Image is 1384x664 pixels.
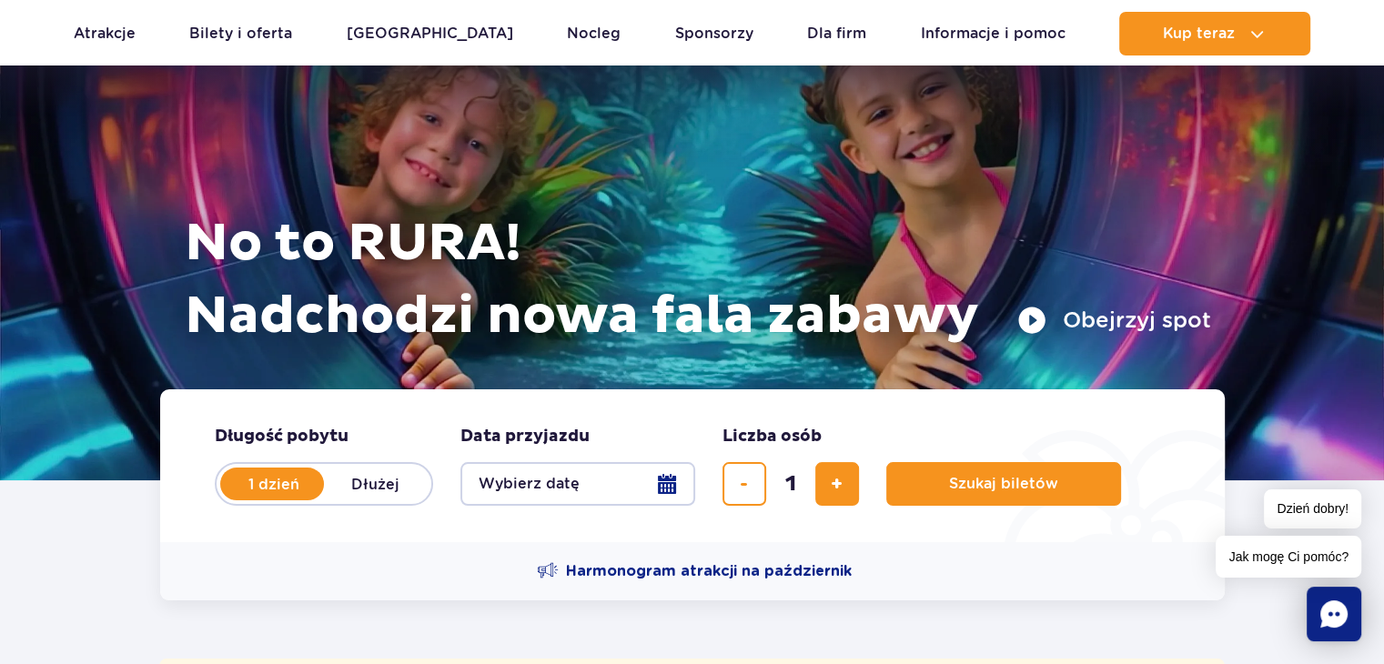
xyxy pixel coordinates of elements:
label: 1 dzień [222,465,326,503]
button: usuń bilet [722,462,766,506]
form: Planowanie wizyty w Park of Poland [160,389,1225,542]
label: Dłużej [324,465,428,503]
span: Dzień dobry! [1264,489,1361,528]
button: Obejrzyj spot [1017,306,1211,335]
a: [GEOGRAPHIC_DATA] [347,12,513,55]
button: Wybierz datę [460,462,695,506]
h1: No to RURA! Nadchodzi nowa fala zabawy [185,207,1211,353]
span: Jak mogę Ci pomóc? [1216,536,1361,578]
span: Harmonogram atrakcji na październik [566,561,852,581]
a: Dla firm [807,12,866,55]
span: Data przyjazdu [460,426,590,448]
span: Szukaj biletów [949,476,1058,492]
a: Bilety i oferta [189,12,292,55]
a: Harmonogram atrakcji na październik [537,560,852,582]
a: Nocleg [567,12,621,55]
a: Informacje i pomoc [921,12,1066,55]
input: liczba biletów [769,462,813,506]
a: Sponsorzy [675,12,753,55]
div: Chat [1307,587,1361,641]
button: Szukaj biletów [886,462,1121,506]
span: Kup teraz [1163,25,1235,42]
span: Liczba osób [722,426,822,448]
button: dodaj bilet [815,462,859,506]
a: Atrakcje [74,12,136,55]
span: Długość pobytu [215,426,349,448]
button: Kup teraz [1119,12,1310,55]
